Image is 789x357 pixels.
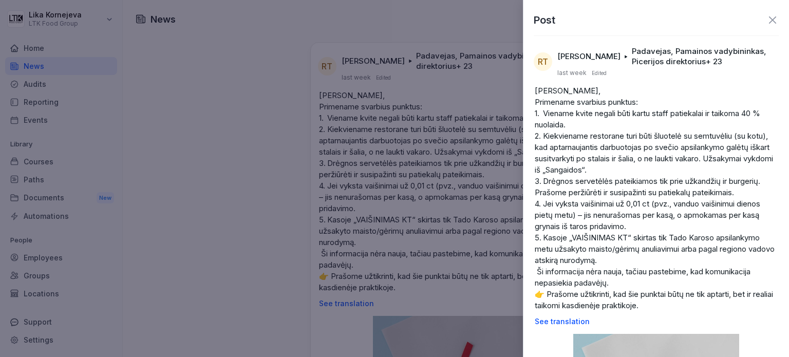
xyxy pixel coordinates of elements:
[557,69,587,77] p: last week
[534,52,552,71] div: RT
[557,51,621,62] p: [PERSON_NAME]
[632,46,774,67] p: Padavejas, Pamainos vadybininkas, Picerijos direktorius + 23
[592,69,607,77] p: Edited
[535,85,778,311] p: [PERSON_NAME], Primename svarbius punktus: 1. Viename kvite negali būti kartu staff patiekalai ir...
[535,317,778,326] p: See translation
[534,12,555,28] p: Post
